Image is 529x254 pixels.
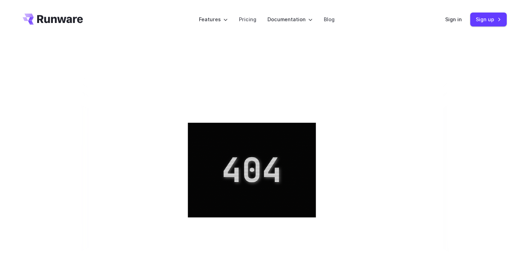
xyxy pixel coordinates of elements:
[267,15,313,23] label: Documentation
[470,13,507,26] a: Sign up
[199,15,228,23] label: Features
[445,15,462,23] a: Sign in
[23,14,83,25] a: Go to /
[324,15,335,23] a: Blog
[239,15,256,23] a: Pricing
